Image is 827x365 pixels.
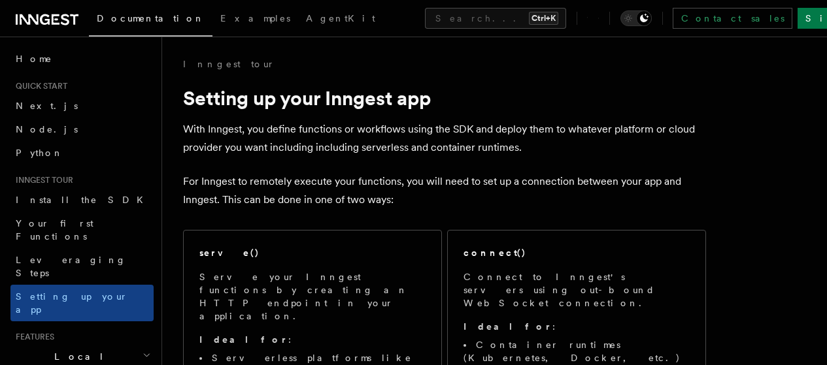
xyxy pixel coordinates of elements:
[16,124,78,135] span: Node.js
[16,218,93,242] span: Your first Functions
[183,172,706,209] p: For Inngest to remotely execute your functions, you will need to set up a connection between your...
[425,8,566,29] button: Search...Ctrl+K
[464,246,526,259] h2: connect()
[10,175,73,185] span: Inngest tour
[16,255,126,278] span: Leveraging Steps
[464,320,690,333] p: :
[199,333,426,346] p: :
[673,8,792,29] a: Contact sales
[464,338,690,364] li: Container runtimes (Kubernetes, Docker, etc.)
[212,4,298,35] a: Examples
[464,321,552,332] strong: Ideal for
[16,148,63,158] span: Python
[183,57,275,71] a: Inngest tour
[10,285,154,321] a: Setting up your app
[16,195,151,205] span: Install the SDK
[10,47,154,71] a: Home
[199,270,426,323] p: Serve your Inngest functions by creating an HTTP endpoint in your application.
[220,13,290,24] span: Examples
[10,188,154,212] a: Install the SDK
[10,94,154,118] a: Next.js
[16,101,78,111] span: Next.js
[10,81,67,91] span: Quick start
[306,13,375,24] span: AgentKit
[16,291,128,315] span: Setting up your app
[16,52,52,65] span: Home
[199,246,260,259] h2: serve()
[183,86,706,110] h1: Setting up your Inngest app
[183,120,706,157] p: With Inngest, you define functions or workflows using the SDK and deploy them to whatever platfor...
[298,4,383,35] a: AgentKit
[10,332,54,342] span: Features
[10,141,154,165] a: Python
[529,12,558,25] kbd: Ctrl+K
[464,270,690,309] p: Connect to Inngest's servers using out-bound WebSocket connection.
[620,10,652,26] button: Toggle dark mode
[10,248,154,285] a: Leveraging Steps
[97,13,205,24] span: Documentation
[89,4,212,37] a: Documentation
[199,334,288,345] strong: Ideal for
[10,212,154,248] a: Your first Functions
[10,118,154,141] a: Node.js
